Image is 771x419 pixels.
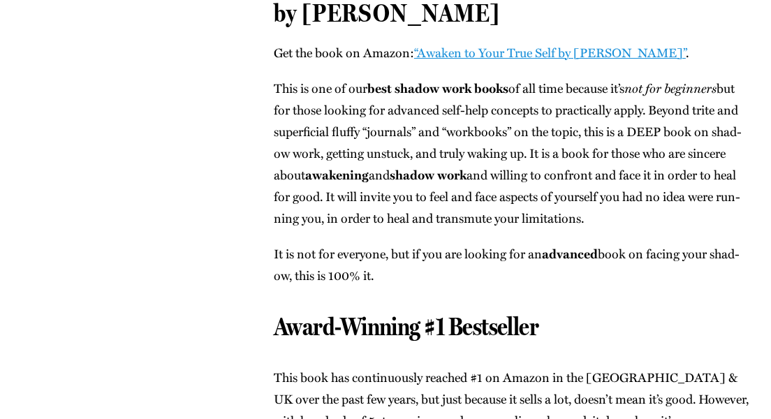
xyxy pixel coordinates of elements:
[367,79,508,97] b: best shad­ow work books
[305,166,369,184] b: awak­en­ing
[274,78,750,229] p: This is one of our of all time because it’s but for those look­ing for advanced self-help con­cep...
[542,244,598,263] strong: advanced
[274,243,750,286] p: It is not for every­one, but if you are look­ing for an book on fac­ing your shad­ow, this is 100...
[390,166,467,184] b: shad­ow work
[274,311,538,341] span: Award-Winning #1 Bestseller
[624,78,717,97] em: not for begin­ners
[414,43,686,61] a: “Awak­en to Your True Self by [PERSON_NAME]”
[274,42,750,64] p: Get the book on Ama­zon: .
